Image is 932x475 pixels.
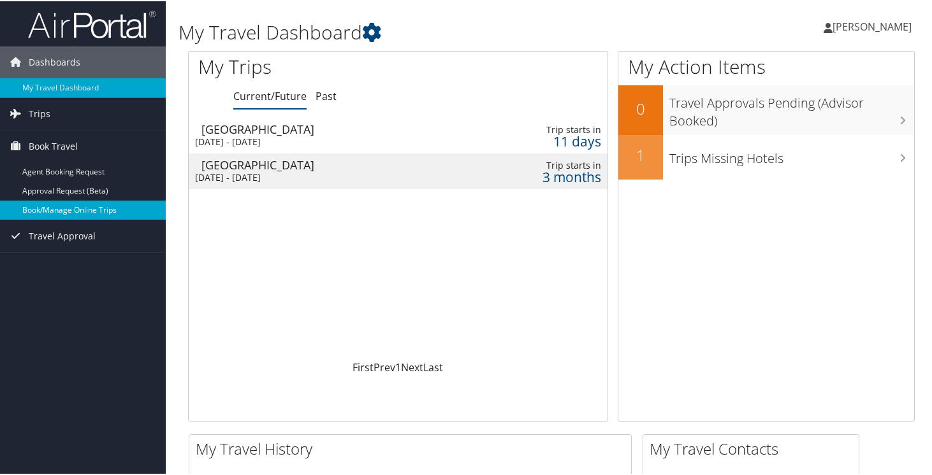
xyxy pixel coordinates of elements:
div: [DATE] - [DATE] [195,171,457,182]
h2: My Travel History [196,437,631,458]
img: airportal-logo.png [28,8,156,38]
a: Current/Future [233,88,307,102]
div: 11 days [502,134,601,146]
div: [GEOGRAPHIC_DATA] [201,122,463,134]
a: 0Travel Approvals Pending (Advisor Booked) [618,84,914,133]
a: First [353,359,374,373]
a: Prev [374,359,395,373]
h3: Trips Missing Hotels [669,142,914,166]
h2: My Travel Contacts [650,437,859,458]
h1: My Action Items [618,52,914,79]
a: Past [316,88,337,102]
div: Trip starts in [502,123,601,134]
span: [PERSON_NAME] [833,18,912,32]
h2: 1 [618,143,663,165]
h1: My Travel Dashboard [178,18,676,45]
span: Travel Approval [29,219,96,251]
span: Dashboards [29,45,80,77]
div: Trip starts in [502,159,601,170]
div: [GEOGRAPHIC_DATA] [201,158,463,169]
a: [PERSON_NAME] [824,6,924,45]
a: Last [423,359,443,373]
h1: My Trips [198,52,423,79]
div: [DATE] - [DATE] [195,135,457,146]
h2: 0 [618,97,663,118]
span: Book Travel [29,129,78,161]
a: Next [401,359,423,373]
a: 1 [395,359,401,373]
span: Trips [29,97,50,129]
h3: Travel Approvals Pending (Advisor Booked) [669,87,914,129]
a: 1Trips Missing Hotels [618,134,914,178]
div: 3 months [502,170,601,181]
